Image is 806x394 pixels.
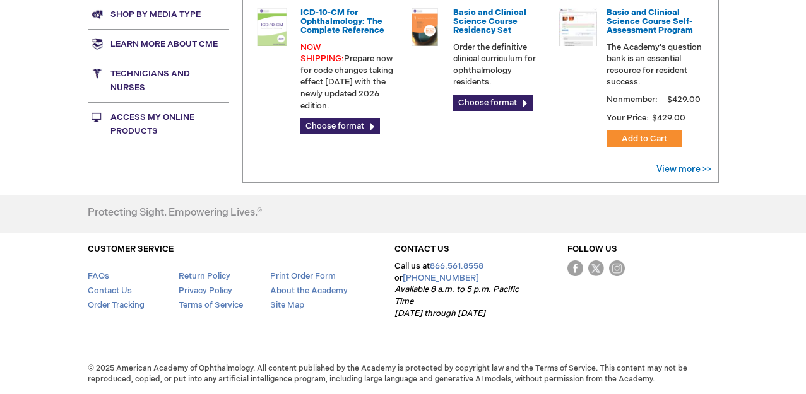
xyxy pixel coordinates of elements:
[622,134,667,144] span: Add to Cart
[300,118,380,134] a: Choose format
[403,273,479,283] a: [PHONE_NUMBER]
[656,164,711,175] a: View more >>
[179,300,243,310] a: Terms of Service
[651,113,687,123] span: $429.00
[607,92,658,108] strong: Nonmember:
[88,29,229,59] a: Learn more about CME
[453,8,526,36] a: Basic and Clinical Science Course Residency Set
[607,42,702,88] p: The Academy's question bank is an essential resource for resident success.
[88,207,262,219] h4: Protecting Sight. Empowering Lives.®
[300,42,396,112] p: Prepare now for code changes taking effect [DATE] with the newly updated 2026 edition.
[567,244,617,254] a: FOLLOW US
[179,286,232,296] a: Privacy Policy
[179,271,230,281] a: Return Policy
[88,102,229,146] a: Access My Online Products
[253,8,291,46] img: 0120008u_42.png
[567,260,583,276] img: Facebook
[270,300,304,310] a: Site Map
[430,261,483,271] a: 866.561.8558
[88,286,132,296] a: Contact Us
[88,271,109,281] a: FAQs
[270,286,348,296] a: About the Academy
[406,8,444,46] img: 02850963u_47.png
[607,8,693,36] a: Basic and Clinical Science Course Self-Assessment Program
[78,363,728,385] span: © 2025 American Academy of Ophthalmology. All content published by the Academy is protected by co...
[394,244,449,254] a: CONTACT US
[394,260,523,319] p: Call us at or
[607,130,682,147] button: Add to Cart
[453,42,549,88] p: Order the definitive clinical curriculum for ophthalmology residents.
[588,260,604,276] img: Twitter
[607,113,649,123] strong: Your Price:
[665,95,702,105] span: $429.00
[453,95,533,111] a: Choose format
[88,300,145,310] a: Order Tracking
[270,271,336,281] a: Print Order Form
[88,59,229,102] a: Technicians and nurses
[300,42,344,64] font: NOW SHIPPING:
[394,284,519,318] em: Available 8 a.m. to 5 p.m. Pacific Time [DATE] through [DATE]
[300,8,384,36] a: ICD-10-CM for Ophthalmology: The Complete Reference
[559,8,597,46] img: bcscself_20.jpg
[88,244,174,254] a: CUSTOMER SERVICE
[609,260,625,276] img: instagram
